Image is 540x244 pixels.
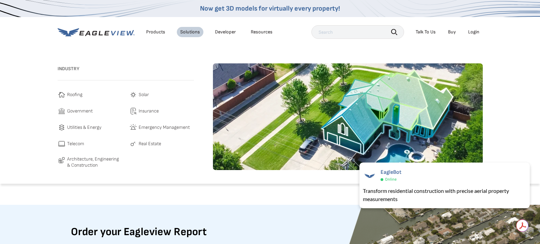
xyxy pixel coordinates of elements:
a: Solar [129,91,194,99]
a: Architecture, Engineering & Construction [58,156,122,168]
a: Utilities & Energy [58,123,122,132]
span: Emergency Management [139,123,190,132]
img: emergency-icon.svg [129,123,137,132]
div: Products [146,29,165,35]
span: EagleBot [381,169,401,176]
img: telecom-icon.svg [58,140,66,148]
span: Telecom [67,140,84,148]
img: architecture-icon.svg [58,156,66,164]
span: Government [67,107,93,115]
a: Real Estate [129,140,194,148]
span: Real Estate [139,140,161,148]
img: roofing-icon.svg [58,91,66,99]
a: Now get 3D models for virtually every property! [200,4,340,13]
span: Solar [139,91,149,99]
img: EagleBot [363,169,376,183]
div: Login [468,29,479,35]
div: Transform residential construction with precise aerial property measurements [363,187,526,203]
div: Talk To Us [416,29,436,35]
div: Resources [251,29,273,35]
a: Insurance [129,107,194,115]
a: Emergency Management [129,123,194,132]
img: real-estate-icon.svg [129,140,137,148]
img: architecture-image-1.webp [213,63,483,170]
h2: Order your Eagleview Report [71,222,207,242]
span: Architecture, Engineering & Construction [67,156,122,168]
a: Government [58,107,122,115]
span: Insurance [139,107,159,115]
img: solar-icon.svg [129,91,137,99]
span: Online [385,177,397,182]
div: Solutions [180,29,200,35]
img: insurance-icon.svg [129,107,137,115]
img: government-icon.svg [58,107,66,115]
a: Telecom [58,140,122,148]
img: utilities-icon.svg [58,123,66,132]
span: Utilities & Energy [67,123,102,132]
a: Developer [215,29,236,35]
h3: Industry [58,63,194,74]
span: Roofing [67,91,82,99]
input: Search [311,25,404,39]
a: Buy [448,29,456,35]
a: Roofing [58,91,122,99]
